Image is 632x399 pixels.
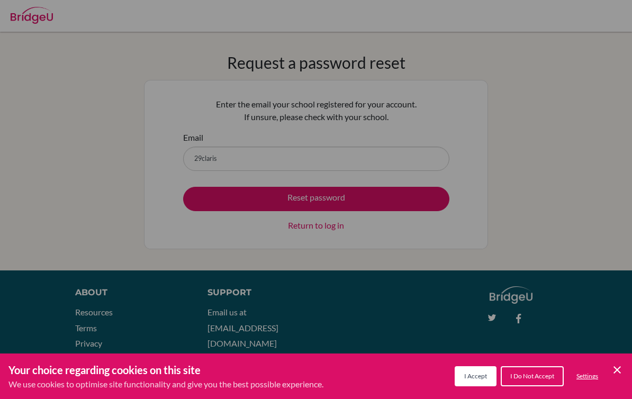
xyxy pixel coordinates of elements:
[501,366,564,386] button: I Do Not Accept
[464,372,487,380] span: I Accept
[611,364,624,376] button: Save and close
[510,372,554,380] span: I Do Not Accept
[8,362,323,378] h3: Your choice regarding cookies on this site
[8,378,323,391] p: We use cookies to optimise site functionality and give you the best possible experience.
[455,366,496,386] button: I Accept
[568,367,607,385] button: Settings
[576,372,598,380] span: Settings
